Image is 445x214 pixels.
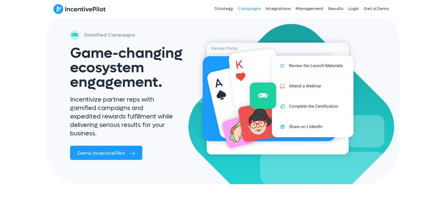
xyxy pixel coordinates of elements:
nav: Header Menu [171,1,392,16]
p: Incentivize partner reps with gamified campaigns and expedited rewards fulfillment while deliveri... [70,96,174,138]
span: Demo IncentivePilot [77,150,125,156]
img: activations-hero (2) [192,30,364,163]
a: Management [293,1,326,16]
img: IncentivePilot [53,4,106,14]
a: Demo IncentivePilot [70,146,142,160]
p: Gamified Campaigns [84,31,135,39]
a: Get a Demo [361,1,392,16]
a: Strategy [212,1,236,16]
span: Game-changing ecosystem engagement. [70,44,182,92]
a: Results [326,1,346,16]
a: Login [346,1,361,16]
a: Campaigns [236,1,263,16]
a: Integrations [263,1,293,16]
